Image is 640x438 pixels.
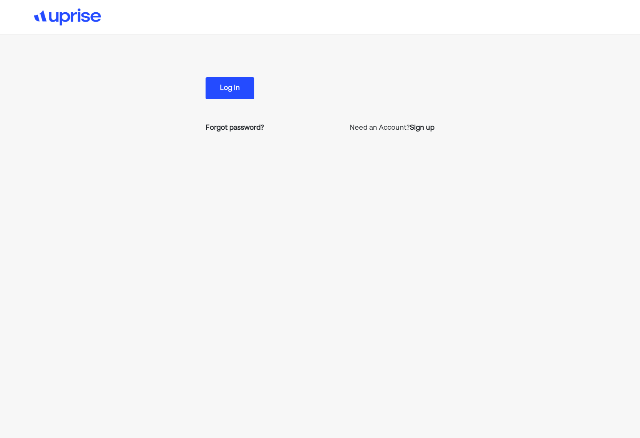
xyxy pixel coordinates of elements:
[350,123,434,133] p: Need an Account?
[410,123,434,133] a: Sign up
[206,77,254,99] button: Log in
[206,123,264,133] a: Forgot password?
